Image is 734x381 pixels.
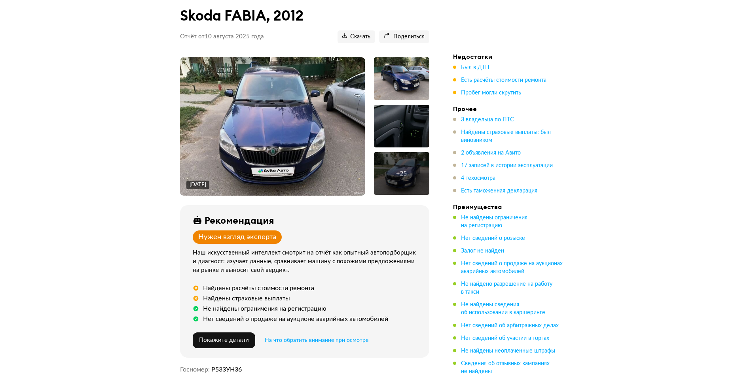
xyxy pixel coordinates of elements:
h1: Skoda FABIA, 2012 [180,7,429,24]
p: Отчёт от 10 августа 2025 года [180,33,264,41]
h4: Недостатки [453,53,564,60]
h4: Преимущества [453,203,564,211]
span: Нет сведений о продаже на аукционах аварийных автомобилей [461,261,563,274]
span: Был в ДТП [461,65,489,70]
img: Main car [180,57,365,196]
span: Нет сведений об участии в торгах [461,336,549,341]
span: Есть расчёты стоимости ремонта [461,77,546,83]
span: На что обратить внимание при осмотре [265,338,368,343]
span: Сведения об отзывных кампаниях не найдены [461,361,550,374]
span: Скачать [342,33,370,41]
div: Нужен взгляд эксперта [198,233,276,241]
span: 17 записей в истории эксплуатации [461,163,553,168]
div: + 25 [396,170,407,177]
span: Нет сведений об арбитражных делах [461,323,559,328]
span: 2 объявления на Авито [461,150,521,156]
div: Нет сведений о продаже на аукционе аварийных автомобилей [203,315,388,323]
span: Есть таможенная декларация [461,188,537,194]
div: Рекомендация [205,215,274,226]
span: Поделиться [384,33,425,41]
div: Найдены страховые выплаты [203,294,290,302]
div: Найдены расчёты стоимости ремонта [203,284,314,292]
span: Покажите детали [199,337,249,343]
div: Наш искусственный интеллект смотрит на отчёт как опытный автоподборщик и диагност: изучает данные... [193,249,420,275]
button: Поделиться [379,30,429,43]
span: Не найдены ограничения на регистрацию [461,215,527,228]
h4: Прочее [453,105,564,113]
span: Нет сведений о розыске [461,236,525,241]
span: Пробег могли скрутить [461,90,521,96]
span: Не найдены сведения об использовании в каршеринге [461,302,545,315]
span: Не найдены неоплаченные штрафы [461,348,555,354]
button: Скачать [338,30,375,43]
span: Не найдено разрешение на работу в такси [461,281,552,295]
div: Не найдены ограничения на регистрацию [203,305,326,313]
span: 4 техосмотра [461,175,495,181]
span: Залог не найден [461,248,504,254]
button: Покажите детали [193,332,255,348]
span: 3 владельца по ПТС [461,117,514,123]
span: Р533УН36 [211,366,242,373]
dt: Госномер [180,366,210,373]
span: Найдены страховые выплаты: был виновником [461,130,551,143]
div: [DATE] [190,181,206,189]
